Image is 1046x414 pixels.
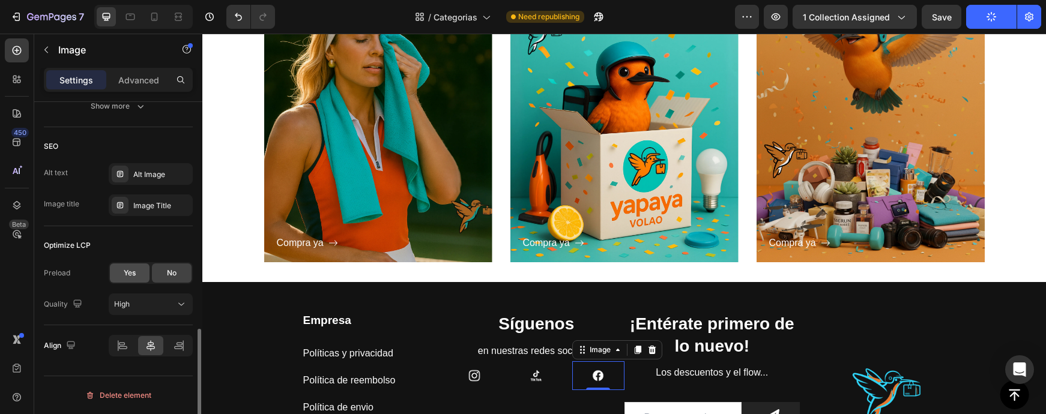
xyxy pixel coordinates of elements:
div: Alt text [44,167,68,178]
h3: ¡Entérate primero de lo nuevo! [422,278,598,325]
a: Compra ya [567,201,628,218]
button: Save [922,5,961,29]
button: 1 collection assigned [793,5,917,29]
h3: Síguenos [246,278,422,302]
img: Alt Image [258,328,286,356]
img: Alt Image [381,328,410,356]
div: Image [385,311,411,322]
div: 450 [11,128,29,137]
p: 7 [79,10,84,24]
div: Quality [44,296,85,313]
a: Compra ya [321,201,382,218]
div: Image Title [133,200,190,211]
div: Optimize LCP [44,240,91,251]
button: High [109,293,193,315]
p: Settings [59,74,93,86]
span: 1 collection assigned [803,11,890,23]
h3: Empresa [100,278,247,296]
div: Show more [91,100,147,112]
span: High [114,299,130,308]
button: Delete element [44,386,193,405]
a: Image Title [370,328,422,356]
p: Image [58,43,160,57]
span: / [428,11,431,23]
div: Undo/Redo [226,5,275,29]
p: Compra ya [321,201,367,218]
div: Align [44,338,78,354]
div: Delete element [85,388,151,403]
span: Need republishing [518,11,579,22]
div: Alt Image [133,169,190,180]
span: No [167,268,177,278]
span: Categorias [434,11,477,23]
p: Advanced [118,74,159,86]
div: Beta [9,220,29,229]
p: Compra ya [567,201,614,218]
div: SEO [44,141,58,152]
a: Políticas y privacidad [101,314,191,325]
span: Yes [124,268,136,278]
a: Image Title [308,328,360,356]
iframe: Design area [202,34,1046,414]
button: Show more [44,95,193,117]
p: Los descuentos y el flow... [423,331,597,348]
a: Política de reembolso [101,341,193,352]
div: Image title [44,199,79,209]
span: Save [932,12,952,22]
div: Open Intercom Messenger [1005,355,1034,384]
a: Image Title [246,328,298,356]
img: Alt Image [319,328,348,356]
button: 7 [5,5,89,29]
p: en nuestras redes sociales: [247,309,421,326]
div: Preload [44,268,70,278]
